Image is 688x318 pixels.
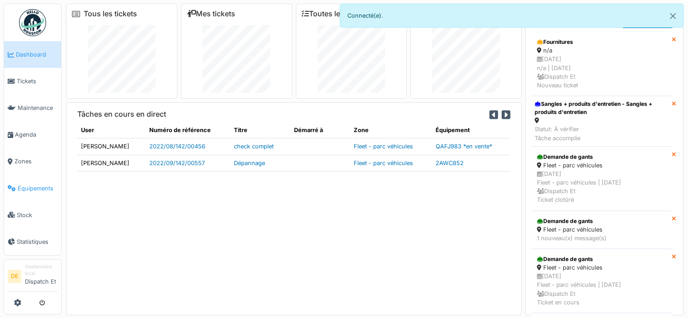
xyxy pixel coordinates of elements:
th: Équipement [432,122,510,138]
div: Statut: À vérifier Tâche accomplie [535,125,668,142]
th: Zone [350,122,432,138]
th: Démarré à [290,122,350,138]
div: Connecté(e). [340,4,684,28]
a: Stock [4,202,61,228]
a: DE Gestionnaire localDispatch Et [8,263,57,292]
a: Demande de gants Fleet - parc véhicules 1 nouveau(x) message(s) [531,211,672,249]
a: Tickets [4,68,61,95]
div: Fleet - parc véhicules [537,225,666,234]
a: Équipements [4,175,61,202]
div: [DATE] Fleet - parc véhicules | [DATE] Dispatch Et Ticket clotûré [537,170,666,204]
li: DE [8,270,21,283]
span: Tickets [17,77,57,85]
div: n/a [537,46,666,55]
img: Badge_color-CXgf-gQk.svg [19,9,46,36]
span: translation missing: fr.shared.user [81,127,94,133]
div: Gestionnaire local [25,263,57,277]
div: Fournitures [537,38,666,46]
a: Statistiques [4,228,61,255]
a: Dashboard [4,41,61,68]
span: Équipements [18,184,57,193]
div: Sangles + produits d'entretien - Sangles + produits d'entretien [535,100,668,116]
a: Dépannage [234,160,265,166]
div: Demande de gants [537,153,666,161]
th: Numéro de référence [146,122,230,138]
a: Tous les tickets [84,9,137,18]
h6: Tâches en cours en direct [77,110,166,119]
button: Close [663,4,683,28]
a: Fleet - parc véhicules [354,143,413,150]
div: Fleet - parc véhicules [537,161,666,170]
span: Maintenance [18,104,57,112]
a: Fleet - parc véhicules [354,160,413,166]
a: Fournitures n/a [DATE]n/a | [DATE] Dispatch EtNouveau ticket [531,32,672,96]
span: Zones [14,157,57,166]
div: [DATE] n/a | [DATE] Dispatch Et Nouveau ticket [537,55,666,90]
a: Sangles + produits d'entretien - Sangles + produits d'entretien Statut: À vérifierTâche accomplie [531,96,672,147]
a: Mes tickets [187,9,235,18]
span: Dashboard [16,50,57,59]
div: [DATE] Fleet - parc véhicules | [DATE] Dispatch Et Ticket en cours [537,272,666,307]
a: QAFJ983 *en vente* [436,143,492,150]
a: 2022/08/142/00456 [149,143,205,150]
a: Demande de gants Fleet - parc véhicules [DATE]Fleet - parc véhicules | [DATE] Dispatch EtTicket e... [531,249,672,313]
a: Zones [4,148,61,175]
a: check complet [234,143,274,150]
a: Toutes les tâches [302,9,369,18]
td: [PERSON_NAME] [77,138,146,155]
a: Maintenance [4,95,61,121]
a: 2022/09/142/00557 [149,160,205,166]
div: Demande de gants [537,217,666,225]
td: [PERSON_NAME] [77,155,146,171]
th: Titre [230,122,290,138]
span: Stock [17,211,57,219]
div: 1 nouveau(x) message(s) [537,234,666,242]
a: Agenda [4,121,61,148]
span: Agenda [15,130,57,139]
a: Demande de gants Fleet - parc véhicules [DATE]Fleet - parc véhicules | [DATE] Dispatch EtTicket c... [531,147,672,211]
div: Fleet - parc véhicules [537,263,666,272]
a: 2AWC852 [436,160,464,166]
li: Dispatch Et [25,263,57,290]
span: Statistiques [17,237,57,246]
div: Demande de gants [537,255,666,263]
